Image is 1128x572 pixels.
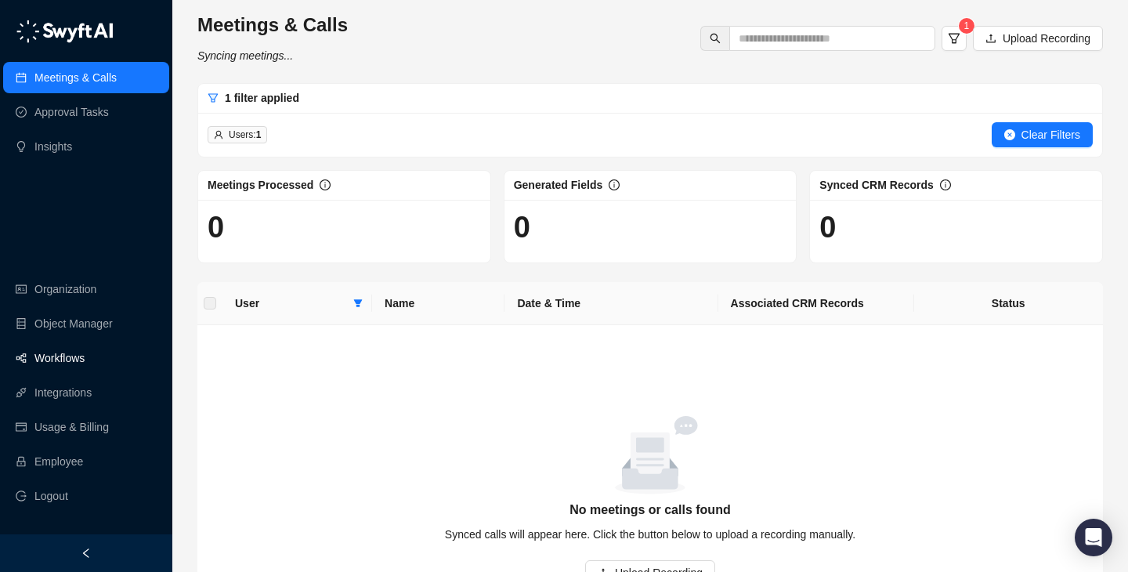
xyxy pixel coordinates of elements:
[34,377,92,408] a: Integrations
[940,179,951,190] span: info-circle
[353,299,363,308] span: filter
[514,209,787,245] h1: 0
[959,18,974,34] sup: 1
[229,129,261,140] span: Users:
[34,342,85,374] a: Workflows
[225,92,299,104] span: 1 filter applied
[973,26,1103,51] button: Upload Recording
[1021,126,1080,143] span: Clear Filters
[214,130,223,139] span: user
[914,282,1103,325] th: Status
[34,411,109,443] a: Usage & Billing
[34,62,117,93] a: Meetings & Calls
[819,209,1093,245] h1: 0
[208,92,219,103] span: filter
[718,282,914,325] th: Associated CRM Records
[16,20,114,43] img: logo-05li4sbe.png
[197,49,293,62] i: Syncing meetings...
[320,179,331,190] span: info-circle
[34,273,96,305] a: Organization
[235,295,347,312] span: User
[216,501,1084,520] h5: No meetings or calls found
[710,33,721,44] span: search
[34,308,113,339] a: Object Manager
[81,548,92,559] span: left
[1075,519,1112,556] div: Open Intercom Messenger
[34,480,68,512] span: Logout
[16,491,27,501] span: logout
[445,528,855,541] span: Synced calls will appear here. Click the button below to upload a recording manually.
[992,122,1093,147] button: Clear Filters
[514,179,603,191] span: Generated Fields
[208,179,313,191] span: Meetings Processed
[34,446,83,477] a: Employee
[34,96,109,128] a: Approval Tasks
[1003,30,1090,47] span: Upload Recording
[34,131,72,162] a: Insights
[985,33,996,44] span: upload
[948,32,960,45] span: filter
[256,129,262,140] b: 1
[372,282,504,325] th: Name
[504,282,718,325] th: Date & Time
[1004,129,1015,140] span: close-circle
[197,13,348,38] h3: Meetings & Calls
[819,179,933,191] span: Synced CRM Records
[964,20,970,31] span: 1
[350,291,366,315] span: filter
[609,179,620,190] span: info-circle
[208,209,481,245] h1: 0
